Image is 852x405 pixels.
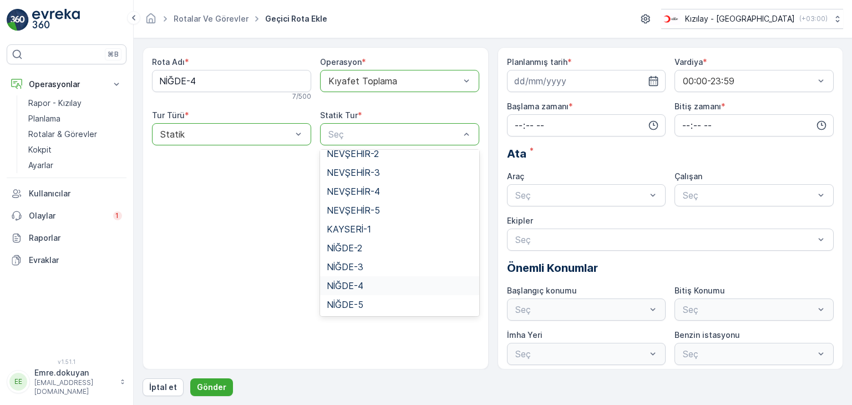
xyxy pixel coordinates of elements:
span: NEVŞEHİR-5 [327,205,380,215]
p: Gönder [197,382,226,393]
label: Benzin istasyonu [674,330,740,340]
div: EE [9,373,27,391]
a: Rotalar & Görevler [24,126,126,142]
p: Evraklar [29,255,122,266]
p: Olaylar [29,210,106,221]
p: İptal et [149,382,177,393]
p: Ayarlar [28,160,53,171]
img: k%C4%B1z%C4%B1lay_D5CCths_t1JZB0k.png [661,13,681,25]
p: Kokpit [28,144,52,155]
label: Rota Adı [152,57,185,67]
label: Vardiya [674,57,703,67]
p: Seç [683,189,814,202]
button: Gönder [190,378,233,396]
label: Bitiş zamanı [674,102,721,111]
a: Ayarlar [24,158,126,173]
span: NİĞDE-5 [327,300,363,310]
label: Başlama zamanı [507,102,569,111]
a: Olaylar1 [7,205,126,227]
span: NİĞDE-2 [327,243,362,253]
label: Tur Türü [152,110,185,120]
label: Çalışan [674,171,702,181]
a: Kullanıcılar [7,183,126,205]
p: Emre.dokuyan [34,367,114,378]
button: EEEmre.dokuyan[EMAIL_ADDRESS][DOMAIN_NAME] [7,367,126,396]
p: Rotalar & Görevler [28,129,97,140]
span: v 1.51.1 [7,358,126,365]
a: Raporlar [7,227,126,249]
img: logo_light-DOdMpM7g.png [32,9,80,31]
p: Önemli Konumlar [507,260,834,276]
input: dd/mm/yyyy [507,70,666,92]
a: Ana Sayfa [145,17,157,26]
p: 7 / 500 [292,92,311,101]
a: Kokpit [24,142,126,158]
label: Statik Tur [320,110,358,120]
span: Ata [507,145,526,162]
label: İmha Yeri [507,330,542,340]
a: Rapor - Kızılay [24,95,126,111]
p: Seç [515,233,815,246]
p: Planlama [28,113,60,124]
p: Seç [328,128,460,141]
img: logo [7,9,29,31]
a: Planlama [24,111,126,126]
span: NEVŞEHİR-3 [327,168,380,178]
a: Rotalar ve Görevler [174,14,248,23]
label: Ekipler [507,216,533,225]
label: Operasyon [320,57,362,67]
span: Geçici Rota Ekle [263,13,329,24]
label: Araç [507,171,524,181]
span: KAYSERİ-1 [327,224,371,234]
span: NİĞDE-3 [327,262,363,272]
p: Kızılay - [GEOGRAPHIC_DATA] [685,13,795,24]
span: NİĞDE-4 [327,281,363,291]
span: NEVŞEHİR-4 [327,186,380,196]
button: İptal et [143,378,184,396]
a: Evraklar [7,249,126,271]
span: NEVŞEHİR-2 [327,149,379,159]
label: Bitiş Konumu [674,286,725,295]
p: Kullanıcılar [29,188,122,199]
button: Kızılay - [GEOGRAPHIC_DATA](+03:00) [661,9,843,29]
p: Raporlar [29,232,122,244]
p: ( +03:00 ) [799,14,828,23]
p: Operasyonlar [29,79,104,90]
button: Operasyonlar [7,73,126,95]
p: ⌘B [108,50,119,59]
p: [EMAIL_ADDRESS][DOMAIN_NAME] [34,378,114,396]
p: Rapor - Kızılay [28,98,82,109]
p: Seç [515,189,647,202]
p: 1 [115,211,120,220]
label: Planlanmış tarih [507,57,567,67]
label: Başlangıç konumu [507,286,577,295]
